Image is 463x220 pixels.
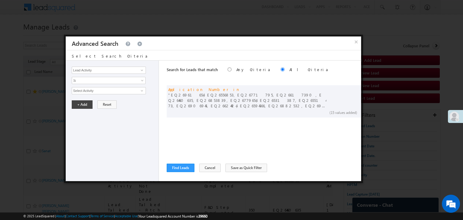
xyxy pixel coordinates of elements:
[66,214,90,218] a: Contact Support
[225,164,267,172] button: Save as Quick Filter
[56,214,65,218] a: About
[72,67,146,74] input: Type to Search
[198,214,207,218] span: 39660
[236,67,271,72] label: Any Criteria
[90,214,114,218] a: Terms of Service
[72,77,146,84] a: Is
[167,164,194,172] button: Find Leads
[97,100,117,109] button: Reset
[168,92,326,108] span: EQ26961654,EQ26556853,EQ26771795,EQ26617390,EQ26460635,EQ26853839,EQ26779654,EQ26531387,EQ2655147...
[137,88,145,94] a: Show All Items
[23,213,207,219] span: © 2025 LeadSquared | | | | |
[137,67,145,73] a: Show All Items
[139,214,207,218] span: Your Leadsquared Account Number is
[168,87,228,92] span: Application Number
[289,67,329,72] label: All Criteria
[199,164,221,172] button: Cancel
[115,214,138,218] a: Acceptable Use
[233,87,240,92] span: in
[72,36,118,50] h3: Advanced Search
[167,67,218,72] span: Search for Leads that match
[329,110,357,115] span: (15 values added)
[72,87,146,94] input: Type to Search
[351,36,361,47] button: ×
[72,100,93,109] button: + Add
[72,53,148,58] span: Select Search Criteria
[72,78,137,83] span: Is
